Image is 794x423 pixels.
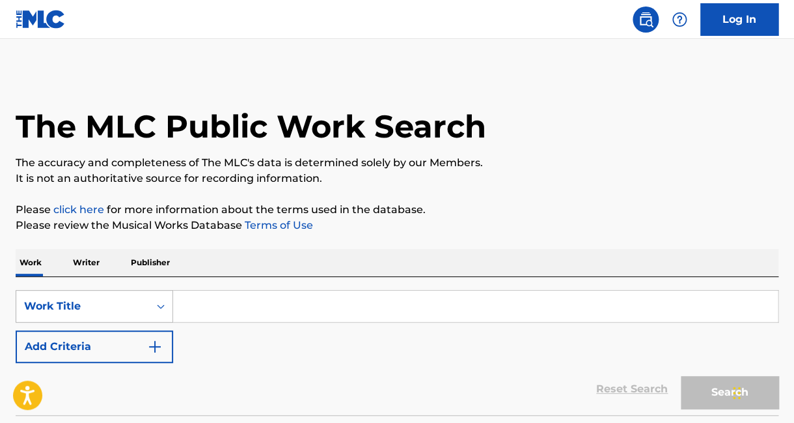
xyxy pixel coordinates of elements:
[69,249,103,276] p: Writer
[700,3,778,36] a: Log In
[16,107,486,146] h1: The MLC Public Work Search
[16,330,173,363] button: Add Criteria
[16,218,778,233] p: Please review the Musical Works Database
[16,155,778,171] p: The accuracy and completeness of The MLC's data is determined solely by our Members.
[16,290,778,415] form: Search Form
[16,10,66,29] img: MLC Logo
[16,171,778,186] p: It is not an authoritative source for recording information.
[24,299,141,314] div: Work Title
[147,339,163,355] img: 9d2ae6d4665cec9f34b9.svg
[733,373,741,413] div: Drag
[16,202,778,218] p: Please for more information about the terms used in the database.
[127,249,174,276] p: Publisher
[666,7,692,33] div: Help
[53,203,104,216] a: click here
[16,249,46,276] p: Work
[729,360,794,423] iframe: Chat Widget
[672,12,687,27] img: help
[633,7,659,33] a: Public Search
[242,219,313,231] a: Terms of Use
[638,12,653,27] img: search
